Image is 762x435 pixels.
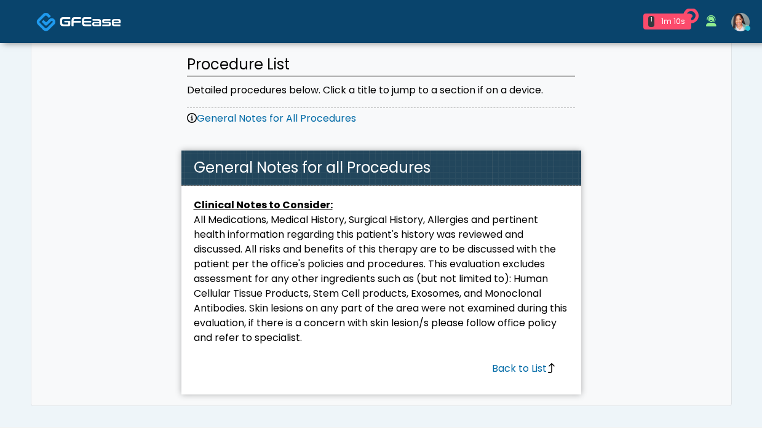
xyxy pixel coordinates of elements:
[36,12,57,32] img: Docovia
[492,361,557,375] a: Back to List
[659,16,686,27] div: 1m 10s
[636,9,699,34] a: 1 1m 10s
[731,13,750,31] img: Jennifer Ekeh
[648,16,654,27] div: 1
[194,213,569,345] p: All Medications, Medical History, Surgical History, Allergies and pertinent health information re...
[187,111,356,125] a: General Notes for All Procedures
[187,53,575,77] h2: Procedure List
[194,198,333,212] b: Clinical Notes to Consider:
[181,151,581,186] h2: General Notes for all Procedures
[60,15,121,28] img: Docovia
[10,5,47,42] button: Open LiveChat chat widget
[187,83,575,98] p: Detailed procedures below. Click a title to jump to a section if on a device.
[36,1,121,41] a: Docovia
